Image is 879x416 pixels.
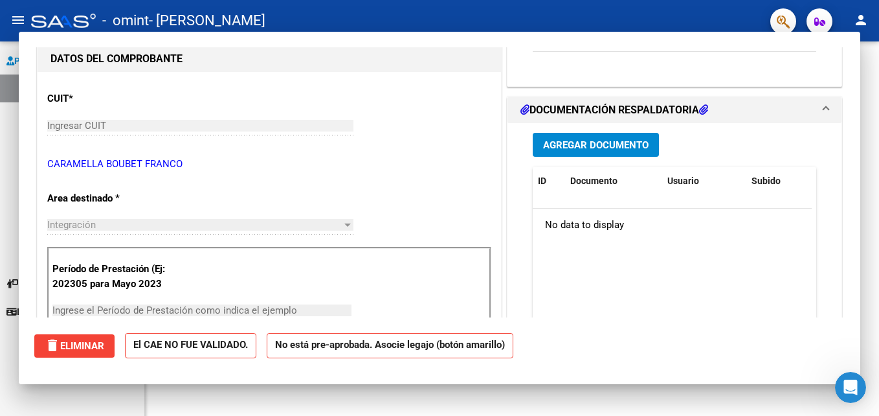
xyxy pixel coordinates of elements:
[45,340,104,352] span: Eliminar
[34,334,115,358] button: Eliminar
[52,262,183,291] p: Período de Prestación (Ej: 202305 para Mayo 2023
[45,338,60,353] mat-icon: delete
[835,372,866,403] iframe: Intercom live chat
[533,167,565,195] datatable-header-cell: ID
[746,167,811,195] datatable-header-cell: Subido
[565,167,662,195] datatable-header-cell: Documento
[125,333,256,358] strong: El CAE NO FUE VALIDADO.
[50,52,183,65] strong: DATOS DEL COMPROBANTE
[667,176,699,186] span: Usuario
[533,209,812,241] div: No data to display
[6,54,124,68] span: Prestadores / Proveedores
[538,176,546,186] span: ID
[507,123,841,392] div: DOCUMENTACIÓN RESPALDATORIA
[47,91,181,106] p: CUIT
[102,6,149,35] span: - omint
[507,97,841,123] mat-expansion-panel-header: DOCUMENTACIÓN RESPALDATORIA
[853,12,869,28] mat-icon: person
[47,219,96,231] span: Integración
[47,191,181,206] p: Area destinado *
[811,167,876,195] datatable-header-cell: Acción
[6,305,91,319] span: Datos de contacto
[520,102,708,118] h1: DOCUMENTACIÓN RESPALDATORIA
[267,333,513,358] strong: No está pre-aprobada. Asocie legajo (botón amarillo)
[570,176,618,186] span: Documento
[751,176,781,186] span: Subido
[533,133,659,157] button: Agregar Documento
[47,157,491,172] p: CARAMELLA BOUBET FRANCO
[149,6,265,35] span: - [PERSON_NAME]
[662,167,746,195] datatable-header-cell: Usuario
[6,277,67,291] span: Instructivos
[10,12,26,28] mat-icon: menu
[543,139,649,151] span: Agregar Documento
